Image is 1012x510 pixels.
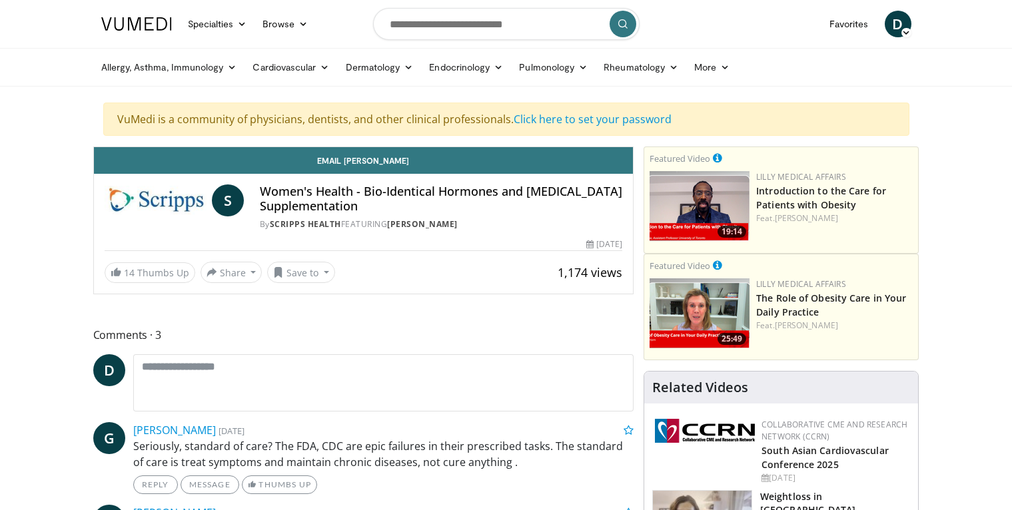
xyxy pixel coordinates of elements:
[761,472,907,484] div: [DATE]
[105,184,207,216] img: Scripps Health
[181,475,239,494] a: Message
[133,475,178,494] a: Reply
[94,147,634,174] a: Email [PERSON_NAME]
[756,212,913,224] div: Feat.
[254,11,316,37] a: Browse
[650,260,710,272] small: Featured Video
[514,112,672,127] a: Click here to set your password
[775,320,838,331] a: [PERSON_NAME]
[133,423,216,437] a: [PERSON_NAME]
[373,8,640,40] input: Search topics, interventions
[267,262,335,283] button: Save to
[242,475,317,494] a: Thumbs Up
[596,54,686,81] a: Rheumatology
[101,17,172,31] img: VuMedi Logo
[756,278,846,290] a: Lilly Medical Affairs
[387,218,458,230] a: [PERSON_NAME]
[650,152,710,164] small: Featured Video
[103,103,909,136] div: VuMedi is a community of physicians, dentists, and other clinical professionals.
[201,262,262,283] button: Share
[93,354,125,386] a: D
[756,171,846,182] a: Lilly Medical Affairs
[650,278,750,348] a: 25:49
[650,171,750,241] a: 19:14
[650,171,750,241] img: acc2e291-ced4-4dd5-b17b-d06994da28f3.png.150x105_q85_crop-smart_upscale.png
[686,54,738,81] a: More
[761,419,907,442] a: Collaborative CME and Research Network (CCRN)
[133,438,634,470] p: Seriously, standard of care? The FDA, CDC are epic failures in their prescribed tasks. The standa...
[180,11,255,37] a: Specialties
[821,11,877,37] a: Favorites
[511,54,596,81] a: Pulmonology
[761,444,889,471] a: South Asian Cardiovascular Conference 2025
[652,380,748,395] h4: Related Videos
[421,54,511,81] a: Endocrinology
[338,54,422,81] a: Dermatology
[93,54,245,81] a: Allergy, Asthma, Immunology
[245,54,337,81] a: Cardiovascular
[756,184,886,211] a: Introduction to the Care for Patients with Obesity
[558,264,622,280] span: 1,174 views
[775,212,838,224] a: [PERSON_NAME]
[260,218,622,230] div: By FEATURING
[586,238,622,250] div: [DATE]
[270,218,341,230] a: Scripps Health
[650,278,750,348] img: e1208b6b-349f-4914-9dd7-f97803bdbf1d.png.150x105_q85_crop-smart_upscale.png
[124,266,135,279] span: 14
[718,333,746,345] span: 25:49
[756,292,906,318] a: The Role of Obesity Care in Your Daily Practice
[93,422,125,454] a: G
[655,419,755,443] img: a04ee3ba-8487-4636-b0fb-5e8d268f3737.png.150x105_q85_autocrop_double_scale_upscale_version-0.2.png
[212,184,244,216] a: S
[756,320,913,332] div: Feat.
[219,425,245,437] small: [DATE]
[105,262,195,283] a: 14 Thumbs Up
[885,11,911,37] a: D
[260,184,622,213] h4: Women's Health - Bio-Identical Hormones and [MEDICAL_DATA] Supplementation
[93,326,634,344] span: Comments 3
[718,226,746,238] span: 19:14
